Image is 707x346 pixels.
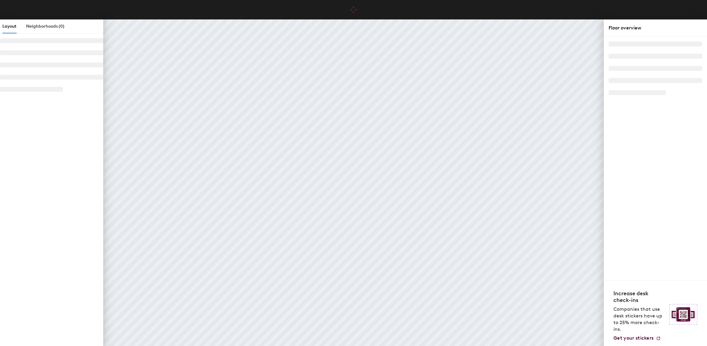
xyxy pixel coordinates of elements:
[2,24,16,29] span: Layout
[613,290,666,303] h4: Increase desk check-ins
[613,306,666,333] p: Companies that use desk stickers have up to 25% more check-ins.
[669,304,697,325] img: Sticker logo
[613,335,661,341] a: Get your stickers
[609,24,702,32] div: Floor overview
[613,335,654,341] span: Get your stickers
[26,24,64,29] span: Neighborhoods (0)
